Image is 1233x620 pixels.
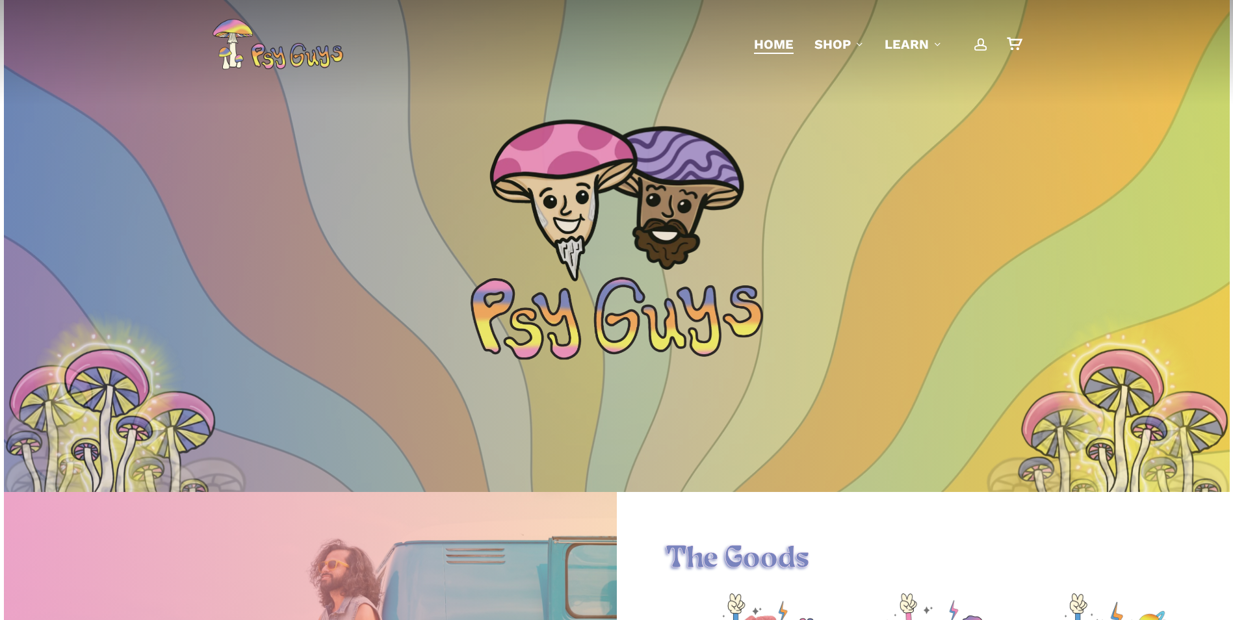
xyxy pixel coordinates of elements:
[1043,308,1205,541] img: Colorful psychedelic mushrooms with pink, blue, and yellow patterns on a glowing yellow background.
[666,541,1180,578] h1: The Goods
[754,35,794,53] a: Home
[4,353,199,554] img: Illustration of a cluster of tall mushrooms with light caps and dark gills, viewed from below.
[754,36,794,52] span: Home
[1035,353,1230,554] img: Illustration of a cluster of tall mushrooms with light caps and dark gills, viewed from below.
[814,35,864,53] a: Shop
[885,35,942,53] a: Learn
[28,308,190,541] img: Colorful psychedelic mushrooms with pink, blue, and yellow patterns on a glowing yellow background.
[487,102,747,297] img: PsyGuys Heads Logo
[985,405,1180,606] img: Illustration of a cluster of tall mushrooms with light caps and dark gills, viewed from below.
[53,405,248,606] img: Illustration of a cluster of tall mushrooms with light caps and dark gills, viewed from below.
[212,18,343,70] img: PsyGuys
[471,278,763,360] img: Psychedelic PsyGuys Text Logo
[814,36,851,52] span: Shop
[885,36,929,52] span: Learn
